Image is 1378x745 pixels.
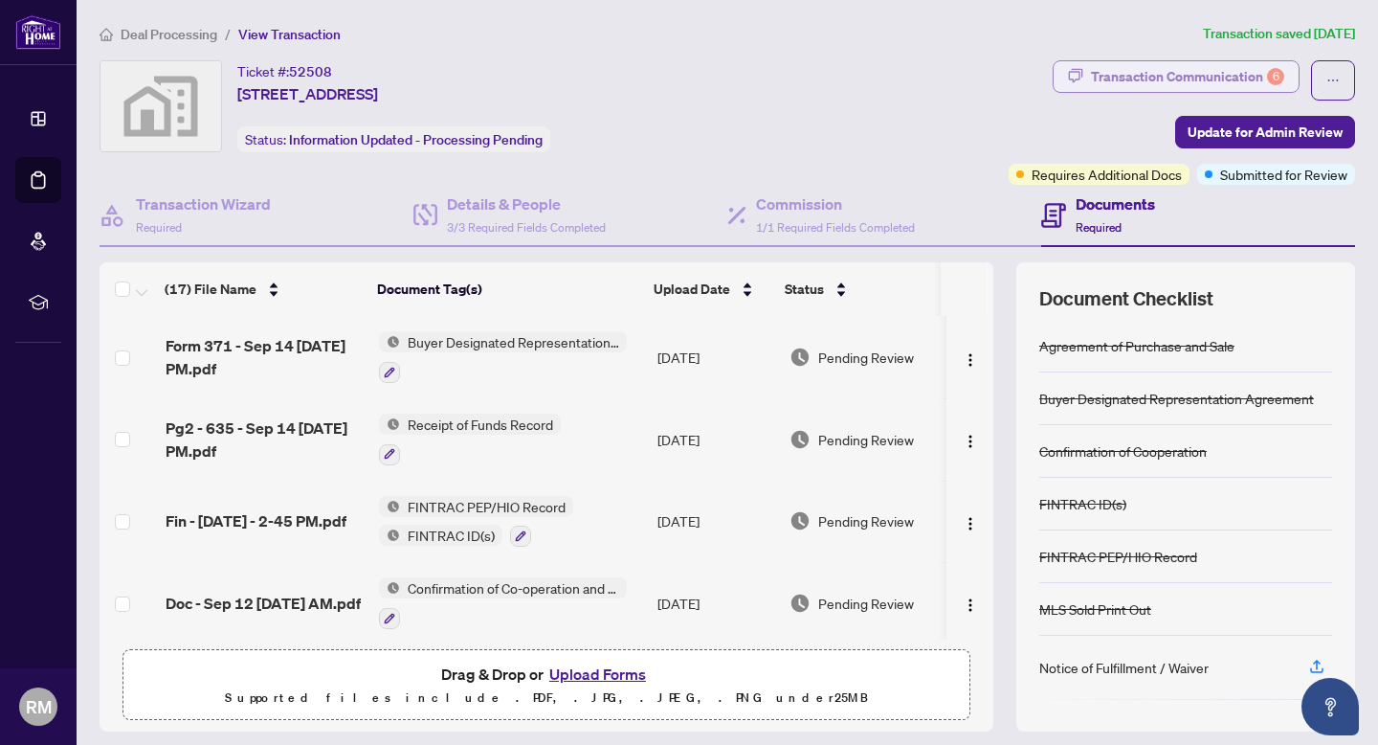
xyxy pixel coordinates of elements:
[777,262,941,316] th: Status
[650,562,782,644] td: [DATE]
[544,662,652,687] button: Upload Forms
[238,26,341,43] span: View Transaction
[963,516,978,531] img: Logo
[1220,164,1347,185] span: Submitted for Review
[1326,74,1340,87] span: ellipsis
[166,417,364,463] span: Pg2 - 635 - Sep 14 [DATE] PM.pdf
[789,593,811,614] img: Document Status
[225,23,231,45] li: /
[400,525,502,546] span: FINTRAC ID(s)
[1175,116,1355,148] button: Update for Admin Review
[447,220,606,235] span: 3/3 Required Fields Completed
[789,510,811,531] img: Document Status
[1301,678,1359,735] button: Open asap
[157,262,369,316] th: (17) File Name
[646,262,777,316] th: Upload Date
[237,60,332,82] div: Ticket #:
[379,331,400,352] img: Status Icon
[100,28,113,41] span: home
[1076,192,1155,215] h4: Documents
[1039,388,1314,409] div: Buyer Designated Representation Agreement
[136,192,271,215] h4: Transaction Wizard
[379,414,561,465] button: Status IconReceipt of Funds Record
[955,506,986,536] button: Logo
[379,496,400,517] img: Status Icon
[756,220,915,235] span: 1/1 Required Fields Completed
[818,510,914,531] span: Pending Review
[963,598,978,613] img: Logo
[289,131,543,148] span: Information Updated - Processing Pending
[379,525,400,546] img: Status Icon
[1076,220,1122,235] span: Required
[1032,164,1182,185] span: Requires Additional Docs
[136,220,182,235] span: Required
[165,279,256,300] span: (17) File Name
[135,687,958,710] p: Supported files include .PDF, .JPG, .JPEG, .PNG under 25 MB
[400,331,627,352] span: Buyer Designated Representation Agreement
[1039,335,1234,356] div: Agreement of Purchase and Sale
[756,192,915,215] h4: Commission
[650,481,782,563] td: [DATE]
[1053,60,1300,93] button: Transaction Communication6
[379,577,627,629] button: Status IconConfirmation of Co-operation and Representation—Buyer/Seller
[379,331,627,383] button: Status IconBuyer Designated Representation Agreement
[400,496,573,517] span: FINTRAC PEP/HIO Record
[1039,285,1213,312] span: Document Checklist
[379,577,400,598] img: Status Icon
[818,429,914,450] span: Pending Review
[100,61,221,151] img: svg%3e
[166,334,364,380] span: Form 371 - Sep 14 [DATE] PM.pdf
[963,434,978,449] img: Logo
[955,424,986,455] button: Logo
[1203,23,1355,45] article: Transaction saved [DATE]
[447,192,606,215] h4: Details & People
[1039,546,1197,567] div: FINTRAC PEP/HIO Record
[369,262,646,316] th: Document Tag(s)
[654,279,730,300] span: Upload Date
[26,693,52,720] span: RM
[818,347,914,368] span: Pending Review
[15,14,61,50] img: logo
[1039,657,1209,678] div: Notice of Fulfillment / Waiver
[166,509,346,532] span: Fin - [DATE] - 2-45 PM.pdf
[1091,61,1284,92] div: Transaction Communication
[785,279,824,300] span: Status
[379,496,573,548] button: Status IconFINTRAC PEP/HIO RecordStatus IconFINTRAC ID(s)
[237,82,378,105] span: [STREET_ADDRESS]
[121,26,217,43] span: Deal Processing
[963,352,978,368] img: Logo
[379,414,400,435] img: Status Icon
[650,316,782,398] td: [DATE]
[441,662,652,687] span: Drag & Drop or
[1039,598,1151,620] div: MLS Sold Print Out
[166,592,361,615] span: Doc - Sep 12 [DATE] AM.pdf
[289,63,332,80] span: 52508
[818,593,914,614] span: Pending Review
[123,650,969,721] span: Drag & Drop orUpload FormsSupported files include .PDF, .JPG, .JPEG, .PNG under25MB
[789,347,811,368] img: Document Status
[955,342,986,372] button: Logo
[1039,493,1126,514] div: FINTRAC ID(s)
[789,429,811,450] img: Document Status
[1188,117,1343,147] span: Update for Admin Review
[955,588,986,619] button: Logo
[1267,68,1284,85] div: 6
[237,126,550,152] div: Status:
[650,398,782,481] td: [DATE]
[1039,440,1207,462] div: Confirmation of Cooperation
[400,414,561,435] span: Receipt of Funds Record
[400,577,627,598] span: Confirmation of Co-operation and Representation—Buyer/Seller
